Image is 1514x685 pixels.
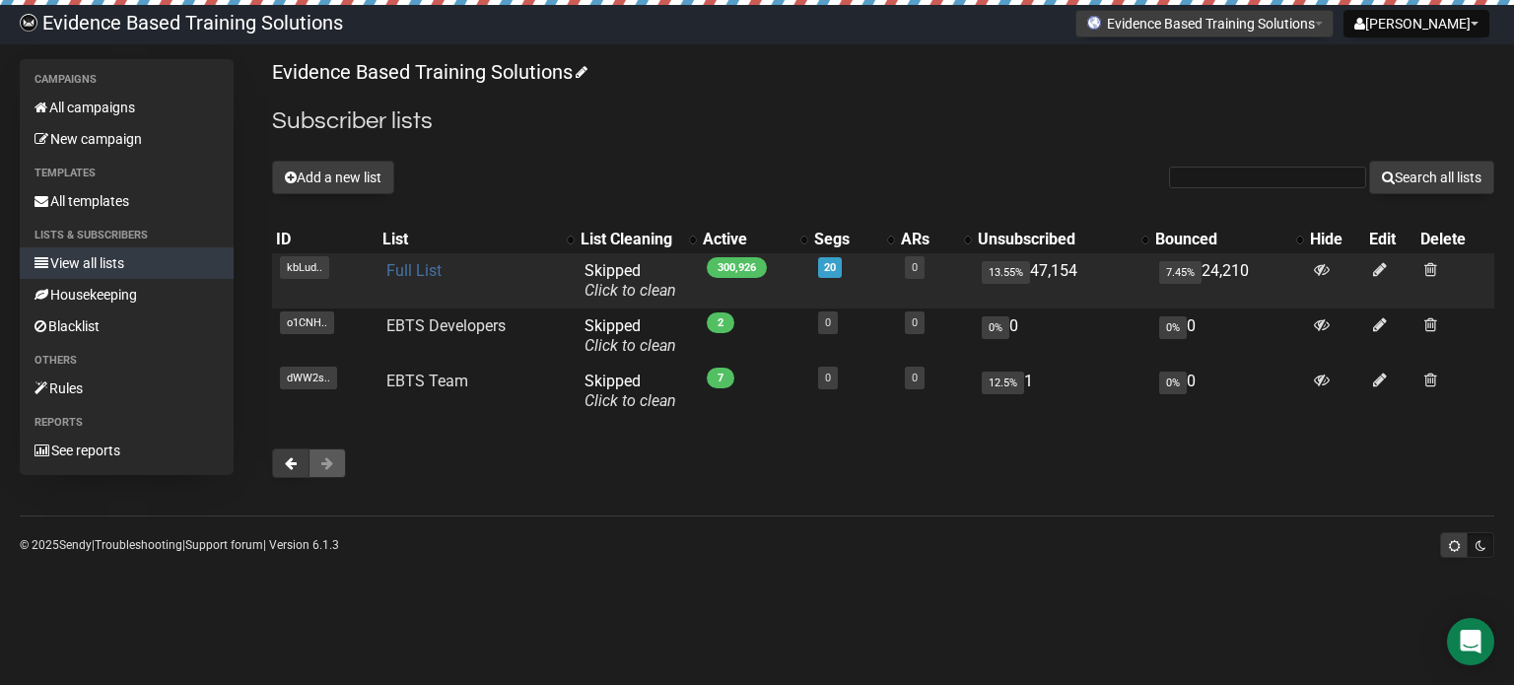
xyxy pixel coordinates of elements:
th: Bounced: No sort applied, activate to apply an ascending sort [1151,226,1306,253]
button: Search all lists [1369,161,1494,194]
span: Skipped [585,316,676,355]
th: Active: No sort applied, activate to apply an ascending sort [699,226,810,253]
a: All campaigns [20,92,234,123]
a: Rules [20,373,234,404]
li: Lists & subscribers [20,224,234,247]
p: © 2025 | | | Version 6.1.3 [20,534,339,556]
span: 2 [707,312,734,333]
img: favicons [1086,15,1102,31]
a: Support forum [185,538,263,552]
a: Click to clean [585,391,676,410]
a: New campaign [20,123,234,155]
td: 0 [1151,364,1306,419]
span: 12.5% [982,372,1024,394]
th: Hide: No sort applied, sorting is disabled [1306,226,1365,253]
td: 1 [974,364,1151,419]
a: Evidence Based Training Solutions [272,60,585,84]
th: List: No sort applied, activate to apply an ascending sort [378,226,577,253]
a: Sendy [59,538,92,552]
li: Others [20,349,234,373]
div: Bounced [1155,230,1286,249]
span: Skipped [585,372,676,410]
span: 0% [982,316,1009,339]
a: Click to clean [585,281,676,300]
li: Templates [20,162,234,185]
div: Active [703,230,791,249]
th: Segs: No sort applied, activate to apply an ascending sort [810,226,897,253]
div: Delete [1420,230,1490,249]
th: ARs: No sort applied, activate to apply an ascending sort [897,226,974,253]
li: Reports [20,411,234,435]
div: Segs [814,230,877,249]
a: All templates [20,185,234,217]
span: 0% [1159,372,1187,394]
div: Unsubscribed [978,230,1132,249]
span: 0% [1159,316,1187,339]
a: Blacklist [20,310,234,342]
a: 0 [912,316,918,329]
a: 0 [912,261,918,274]
button: Evidence Based Training Solutions [1075,10,1334,37]
h2: Subscriber lists [272,103,1494,139]
img: 6a635aadd5b086599a41eda90e0773ac [20,14,37,32]
span: o1CNH.. [280,311,334,334]
td: 0 [1151,308,1306,364]
span: 300,926 [707,257,767,278]
span: 7 [707,368,734,388]
div: ID [276,230,376,249]
div: Open Intercom Messenger [1447,618,1494,665]
th: ID: No sort applied, sorting is disabled [272,226,379,253]
th: List Cleaning: No sort applied, activate to apply an ascending sort [577,226,699,253]
div: List [382,230,557,249]
a: EBTS Team [386,372,468,390]
a: 0 [825,316,831,329]
a: Click to clean [585,336,676,355]
a: View all lists [20,247,234,279]
a: 0 [912,372,918,384]
span: Skipped [585,261,676,300]
li: Campaigns [20,68,234,92]
th: Delete: No sort applied, sorting is disabled [1416,226,1494,253]
div: Hide [1310,230,1361,249]
div: Edit [1369,230,1411,249]
a: See reports [20,435,234,466]
th: Edit: No sort applied, sorting is disabled [1365,226,1415,253]
a: Full List [386,261,442,280]
th: Unsubscribed: No sort applied, activate to apply an ascending sort [974,226,1151,253]
a: EBTS Developers [386,316,506,335]
span: kbLud.. [280,256,329,279]
span: 7.45% [1159,261,1202,284]
div: List Cleaning [581,230,679,249]
span: 13.55% [982,261,1030,284]
td: 24,210 [1151,253,1306,308]
a: 0 [825,372,831,384]
a: Troubleshooting [95,538,182,552]
td: 47,154 [974,253,1151,308]
a: Housekeeping [20,279,234,310]
td: 0 [974,308,1151,364]
div: ARs [901,230,954,249]
button: [PERSON_NAME] [1343,10,1489,37]
button: Add a new list [272,161,394,194]
span: dWW2s.. [280,367,337,389]
a: 20 [824,261,836,274]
